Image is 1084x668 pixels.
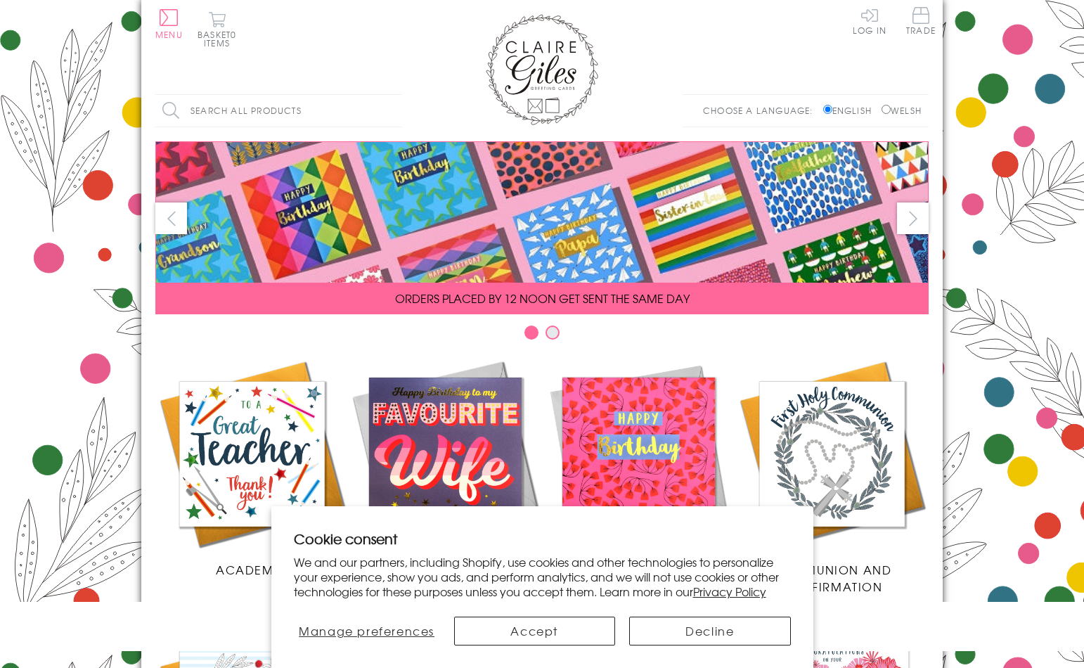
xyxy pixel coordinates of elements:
button: Basket0 items [198,11,236,47]
button: Accept [454,617,615,645]
button: next [897,203,929,234]
span: Manage preferences [299,622,434,639]
span: Academic [216,561,288,578]
p: We and our partners, including Shopify, use cookies and other technologies to personalize your ex... [294,555,791,598]
span: ORDERS PLACED BY 12 NOON GET SENT THE SAME DAY [395,290,690,307]
label: English [823,104,879,117]
button: Carousel Page 1 (Current Slide) [524,326,538,340]
button: prev [155,203,187,234]
h2: Cookie consent [294,529,791,548]
a: Birthdays [542,357,735,578]
button: Decline [629,617,790,645]
a: Communion and Confirmation [735,357,929,595]
a: Trade [906,7,936,37]
span: Communion and Confirmation [773,561,892,595]
span: 0 items [204,28,236,49]
a: Academic [155,357,349,578]
span: Menu [155,28,183,41]
span: Trade [906,7,936,34]
button: Carousel Page 2 [546,326,560,340]
p: Choose a language: [703,104,820,117]
img: Claire Giles Greetings Cards [486,14,598,125]
input: Welsh [882,105,891,114]
label: Welsh [882,104,922,117]
input: English [823,105,832,114]
div: Carousel Pagination [155,325,929,347]
a: Privacy Policy [693,583,766,600]
button: Menu [155,9,183,39]
a: New Releases [349,357,542,578]
a: Log In [853,7,886,34]
button: Manage preferences [293,617,439,645]
input: Search all products [155,95,401,127]
input: Search [387,95,401,127]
